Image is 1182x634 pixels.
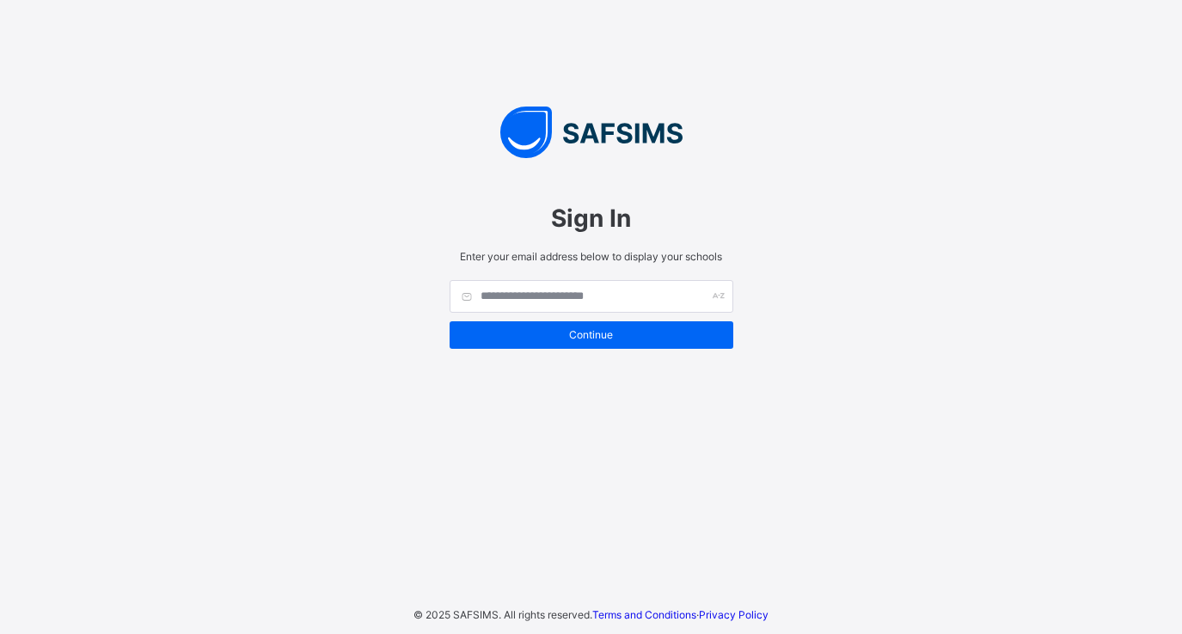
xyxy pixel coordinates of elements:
span: · [592,608,769,621]
span: © 2025 SAFSIMS. All rights reserved. [413,608,592,621]
a: Terms and Conditions [592,608,696,621]
span: Continue [462,328,720,341]
span: Sign In [450,204,733,233]
span: Enter your email address below to display your schools [450,250,733,263]
img: SAFSIMS Logo [432,107,750,158]
a: Privacy Policy [699,608,769,621]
